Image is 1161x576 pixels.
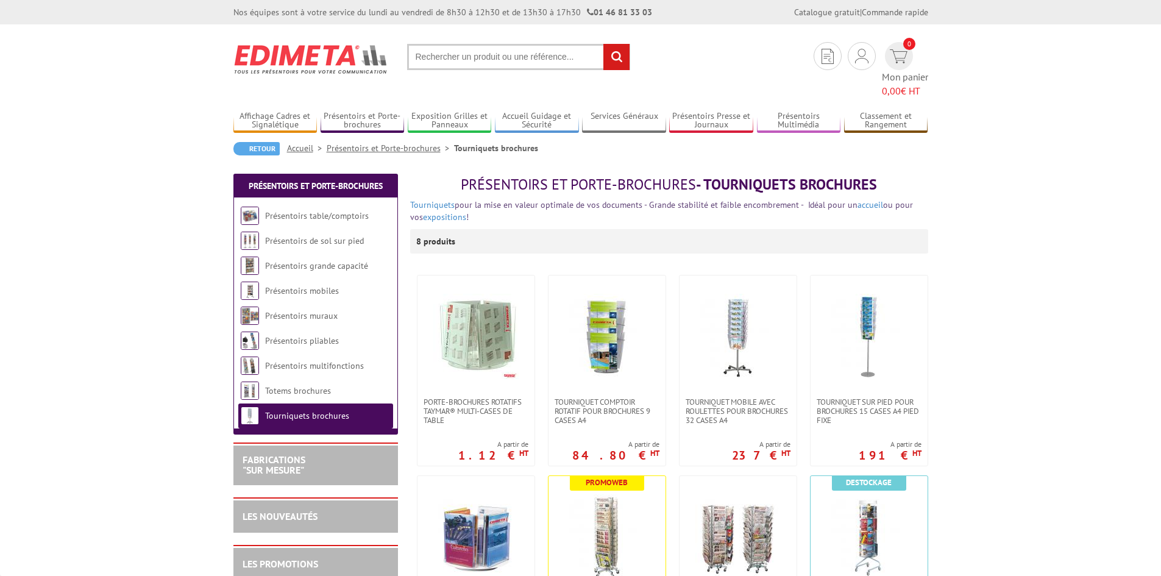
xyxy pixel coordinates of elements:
img: Tourniquet sur pied pour brochures 15 cases A4 Pied fixe [826,294,912,379]
div: Nos équipes sont à votre service du lundi au vendredi de 8h30 à 12h30 et de 13h30 à 17h30 [233,6,652,18]
a: Exposition Grilles et Panneaux [408,111,492,131]
span: 0,00 [882,85,901,97]
img: Tourniquet comptoir rotatif pour brochures 9 cases A4 [564,294,650,379]
sup: HT [912,448,921,458]
a: Classement et Rangement [844,111,928,131]
img: Porte-Brochures Rotatifs Taymar® Multi-cases de table [433,294,519,379]
p: 8 produits [416,229,462,254]
p: 84.80 € [572,452,659,459]
a: accueil [857,199,883,210]
a: Tourniquet comptoir rotatif pour brochures 9 cases A4 [549,397,666,425]
a: LES NOUVEAUTÉS [243,510,318,522]
div: | [794,6,928,18]
strong: 01 46 81 33 03 [587,7,652,18]
a: Services Généraux [582,111,666,131]
a: Commande rapide [862,7,928,18]
li: Tourniquets brochures [454,142,538,154]
img: Présentoirs muraux [241,307,259,325]
p: 1.12 € [458,452,528,459]
a: LES PROMOTIONS [243,558,318,570]
input: Rechercher un produit ou une référence... [407,44,630,70]
span: Tourniquet mobile avec roulettes pour brochures 32 cases A4 [686,397,790,425]
img: Tourniquets brochures [241,407,259,425]
a: Affichage Cadres et Signalétique [233,111,318,131]
input: rechercher [603,44,630,70]
a: Accueil Guidage et Sécurité [495,111,579,131]
img: Edimeta [233,37,389,82]
a: Présentoirs pliables [265,335,339,346]
a: Présentoirs et Porte-brochures [249,180,383,191]
font: pour la mise en valeur optimale de vos documents - Grande stabilité et faible encombrement - Idéa... [410,199,913,222]
img: Présentoirs multifonctions [241,357,259,375]
p: 237 € [732,452,790,459]
a: Retour [233,142,280,155]
span: A partir de [572,439,659,449]
img: Présentoirs de sol sur pied [241,232,259,250]
a: devis rapide 0 Mon panier 0,00€ HT [882,42,928,98]
a: Présentoirs grande capacité [265,260,368,271]
a: Catalogue gratuit [794,7,860,18]
span: Tourniquet sur pied pour brochures 15 cases A4 Pied fixe [817,397,921,425]
img: devis rapide [855,49,868,63]
b: Promoweb [586,477,628,488]
a: Présentoirs et Porte-brochures [327,143,454,154]
img: Présentoirs table/comptoirs [241,207,259,225]
a: Tourniquets [410,199,455,210]
span: A partir de [732,439,790,449]
span: 0 [903,38,915,50]
sup: HT [781,448,790,458]
span: Présentoirs et Porte-brochures [461,175,696,194]
a: Présentoirs muraux [265,310,338,321]
b: Destockage [846,477,892,488]
a: Tourniquets brochures [265,410,349,421]
a: Présentoirs de sol sur pied [265,235,364,246]
a: Présentoirs mobiles [265,285,339,296]
p: 191 € [859,452,921,459]
span: Tourniquet comptoir rotatif pour brochures 9 cases A4 [555,397,659,425]
a: expositions [423,212,466,222]
img: Présentoirs pliables [241,332,259,350]
img: devis rapide [822,49,834,64]
sup: HT [519,448,528,458]
span: Porte-Brochures Rotatifs Taymar® Multi-cases de table [424,397,528,425]
span: € HT [882,84,928,98]
a: Tourniquet sur pied pour brochures 15 cases A4 Pied fixe [811,397,928,425]
img: Présentoirs grande capacité [241,257,259,275]
a: Présentoirs et Porte-brochures [321,111,405,131]
a: Présentoirs Presse et Journaux [669,111,753,131]
a: Accueil [287,143,327,154]
span: A partir de [458,439,528,449]
img: Présentoirs mobiles [241,282,259,300]
a: Porte-Brochures Rotatifs Taymar® Multi-cases de table [417,397,534,425]
a: Tourniquet mobile avec roulettes pour brochures 32 cases A4 [680,397,797,425]
sup: HT [650,448,659,458]
span: A partir de [859,439,921,449]
h1: - Tourniquets brochures [410,177,928,193]
a: FABRICATIONS"Sur Mesure" [243,453,305,477]
a: Présentoirs multifonctions [265,360,364,371]
img: Tourniquet mobile avec roulettes pour brochures 32 cases A4 [695,294,781,379]
a: Présentoirs Multimédia [757,111,841,131]
a: Totems brochures [265,385,331,396]
img: Totems brochures [241,382,259,400]
a: Présentoirs table/comptoirs [265,210,369,221]
img: devis rapide [890,49,907,63]
span: Mon panier [882,70,928,98]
